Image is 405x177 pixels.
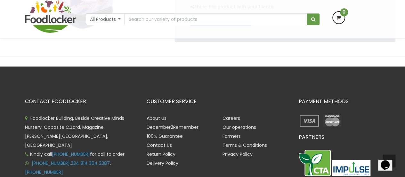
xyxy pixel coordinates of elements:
[86,13,125,25] button: All Products
[32,160,70,166] a: [PHONE_NUMBER]
[299,134,380,140] h3: PARTNERS
[52,151,90,157] a: [PHONE_NUMBER]
[71,160,110,166] a: 234 814 364 2387
[223,124,256,130] a: Our operations
[147,99,289,104] h3: CUSTOMER SERVICE
[223,151,253,157] a: Privacy Policy
[223,142,267,148] a: Terms & Conditions
[25,115,124,148] span: Foodlocker Building, Beside Creative Minds Nursery, Opposite C.Zard, Magazine [PERSON_NAME][GEOGR...
[223,133,241,139] a: Farmers
[340,8,348,16] span: 0
[321,114,343,128] img: payment
[147,124,198,130] a: December2Remember
[223,115,240,121] a: Careers
[25,160,111,175] span: , ,
[299,114,320,128] img: payment
[378,151,399,171] iframe: chat widget
[147,115,166,121] a: About Us
[147,151,175,157] a: Return Policy
[299,99,380,104] h3: PAYMENT METHODS
[125,13,307,25] input: Search our variety of products
[25,151,125,157] span: Kindly call for call to order
[147,133,183,139] a: 100% Guarantee
[332,160,370,176] img: Impulse
[25,99,137,104] h3: CONTACT FOODLOCKER
[25,169,63,175] a: [PHONE_NUMBER]
[299,150,331,176] img: CTA
[147,142,172,148] a: Contact Us
[147,160,178,166] a: Delivery Policy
